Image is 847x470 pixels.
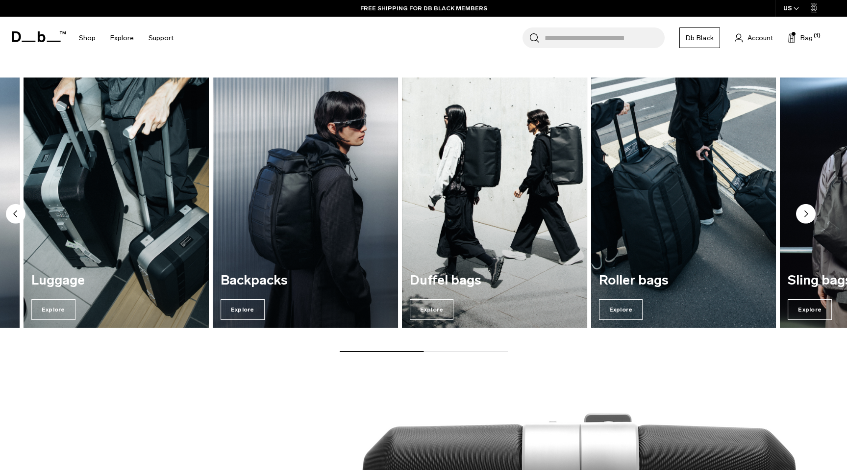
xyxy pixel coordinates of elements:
span: Explore [599,299,643,320]
button: Next slide [796,204,816,226]
a: FREE SHIPPING FOR DB BLACK MEMBERS [360,4,487,13]
h3: Roller bags [599,273,769,288]
h3: Luggage [31,273,201,288]
div: 3 / 7 [213,78,398,328]
div: 2 / 7 [24,78,209,328]
a: Backpacks Explore [213,78,398,328]
div: 4 / 7 [402,78,587,328]
span: Explore [31,299,75,320]
a: Roller bags Explore [591,78,776,328]
nav: Main Navigation [72,17,181,59]
a: Db Black [679,27,720,48]
a: Shop [79,21,96,55]
span: Explore [221,299,265,320]
a: Luggage Explore [24,78,209,328]
a: Account [735,32,773,44]
span: Explore [410,299,454,320]
span: Explore [788,299,832,320]
a: Support [149,21,174,55]
h3: Duffel bags [410,273,579,288]
span: Bag [800,33,813,43]
span: Account [747,33,773,43]
button: Previous slide [6,204,25,226]
button: Bag (1) [788,32,813,44]
a: Duffel bags Explore [402,78,587,328]
h3: Backpacks [221,273,390,288]
a: Explore [110,21,134,55]
div: 5 / 7 [591,78,776,328]
span: (1) [814,32,821,40]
